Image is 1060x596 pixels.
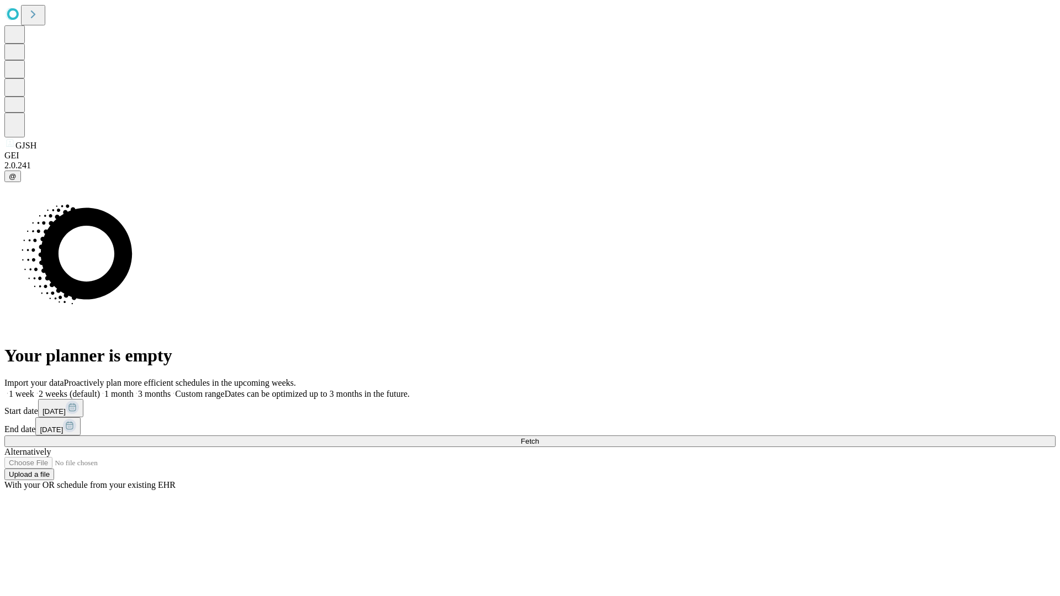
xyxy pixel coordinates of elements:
span: Dates can be optimized up to 3 months in the future. [225,389,410,398]
div: 2.0.241 [4,161,1056,171]
button: [DATE] [35,417,81,435]
span: @ [9,172,17,180]
button: @ [4,171,21,182]
span: Alternatively [4,447,51,456]
span: [DATE] [40,425,63,434]
span: Custom range [175,389,224,398]
span: 2 weeks (default) [39,389,100,398]
span: With your OR schedule from your existing EHR [4,480,176,489]
span: Fetch [521,437,539,445]
button: [DATE] [38,399,83,417]
span: Import your data [4,378,64,387]
button: Fetch [4,435,1056,447]
div: GEI [4,151,1056,161]
div: Start date [4,399,1056,417]
span: [DATE] [43,407,66,416]
span: GJSH [15,141,36,150]
h1: Your planner is empty [4,345,1056,366]
span: Proactively plan more efficient schedules in the upcoming weeks. [64,378,296,387]
span: 1 month [104,389,134,398]
div: End date [4,417,1056,435]
span: 1 week [9,389,34,398]
button: Upload a file [4,469,54,480]
span: 3 months [138,389,171,398]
